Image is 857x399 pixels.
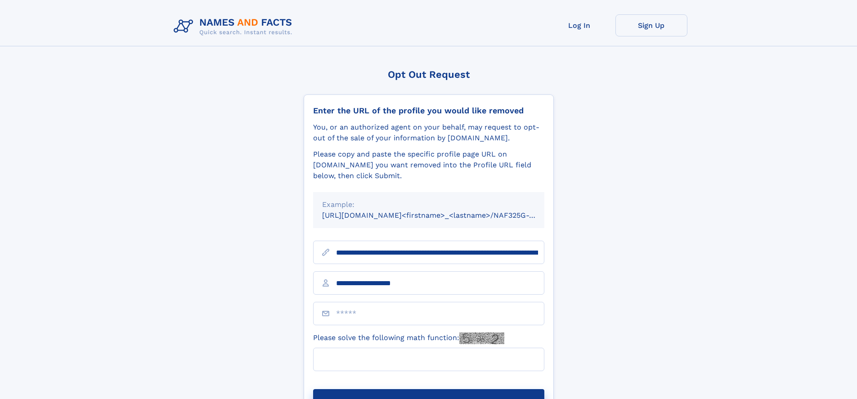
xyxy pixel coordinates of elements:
[313,332,504,344] label: Please solve the following math function:
[543,14,615,36] a: Log In
[313,149,544,181] div: Please copy and paste the specific profile page URL on [DOMAIN_NAME] you want removed into the Pr...
[304,69,554,80] div: Opt Out Request
[615,14,687,36] a: Sign Up
[313,122,544,143] div: You, or an authorized agent on your behalf, may request to opt-out of the sale of your informatio...
[322,211,561,220] small: [URL][DOMAIN_NAME]<firstname>_<lastname>/NAF325G-xxxxxxxx
[170,14,300,39] img: Logo Names and Facts
[322,199,535,210] div: Example:
[313,106,544,116] div: Enter the URL of the profile you would like removed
